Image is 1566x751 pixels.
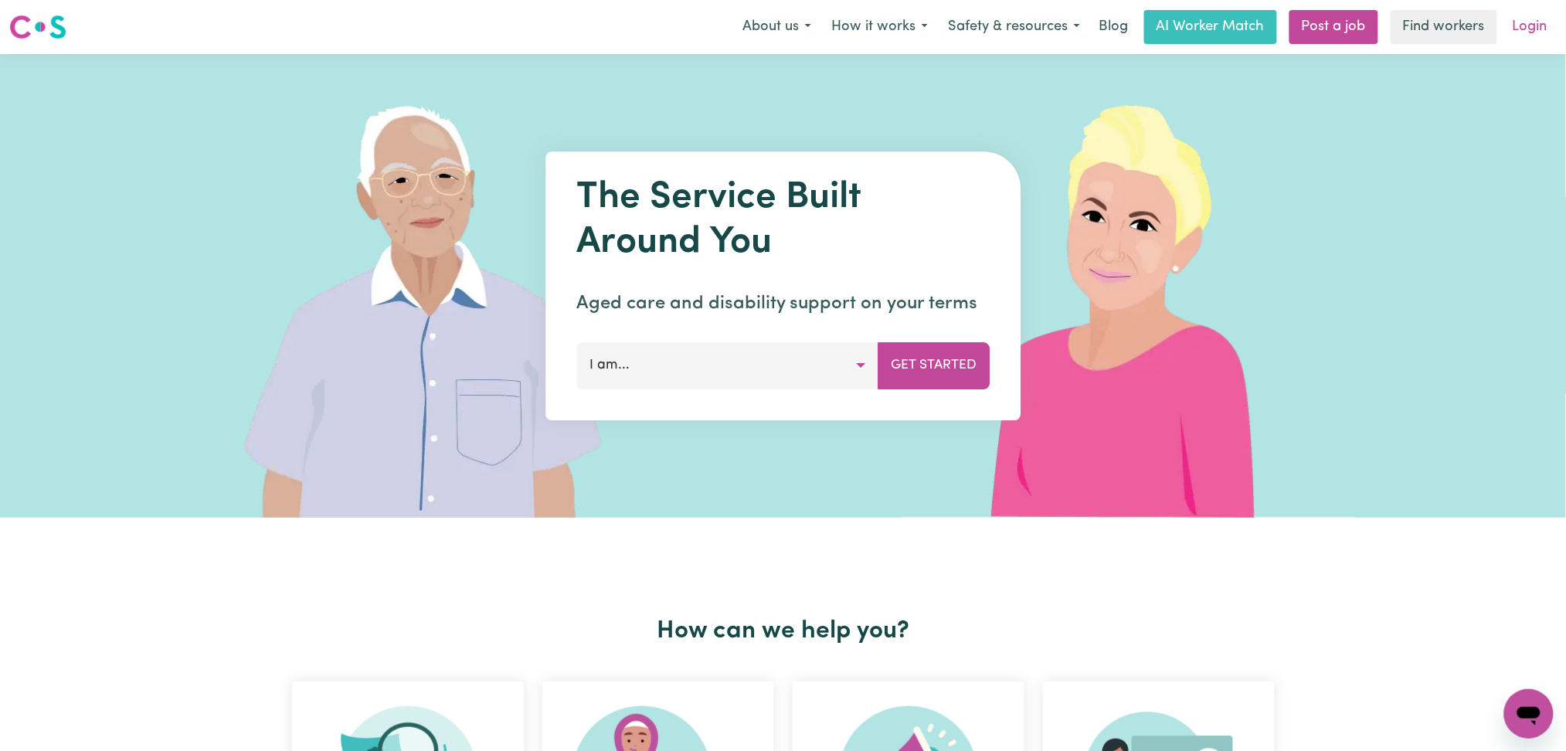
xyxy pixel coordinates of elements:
[878,342,990,389] button: Get Started
[1144,10,1277,44] a: AI Worker Match
[1503,10,1557,44] a: Login
[821,11,938,43] button: How it works
[938,11,1090,43] button: Safety & resources
[732,11,821,43] button: About us
[9,9,66,45] a: Careseekers logo
[1391,10,1497,44] a: Find workers
[1289,10,1378,44] a: Post a job
[576,176,990,265] h1: The Service Built Around You
[1504,689,1554,739] iframe: Button to launch messaging window
[576,342,878,389] button: I am...
[9,13,66,41] img: Careseekers logo
[576,290,990,318] p: Aged care and disability support on your terms
[1090,10,1138,44] a: Blog
[283,617,1284,646] h2: How can we help you?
